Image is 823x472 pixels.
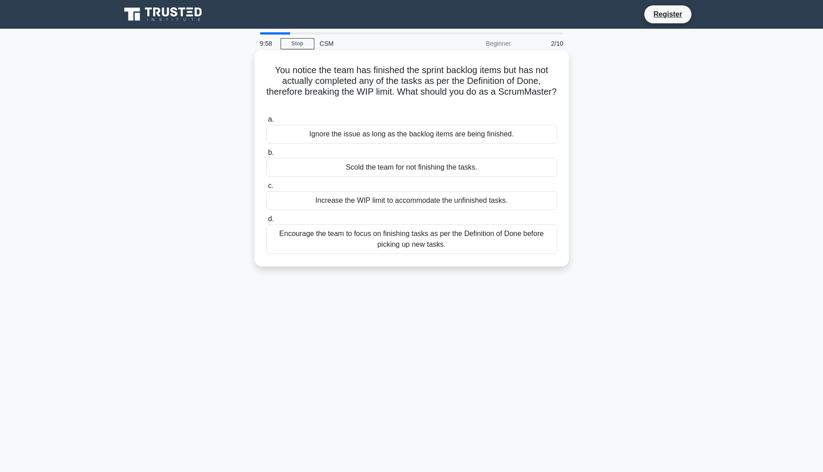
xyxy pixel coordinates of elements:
span: a. [268,115,274,123]
div: Scold the team for not finishing the tasks. [266,158,557,177]
div: Encourage the team to focus on finishing tasks as per the Definition of Done before picking up ne... [266,224,557,254]
span: b. [268,149,274,156]
div: Increase the WIP limit to accommodate the unfinished tasks. [266,191,557,210]
a: Register [648,9,687,20]
div: Ignore the issue as long as the backlog items are being finished. [266,125,557,144]
div: Beginner [438,35,516,52]
div: 2/10 [516,35,569,52]
a: Stop [281,38,314,49]
span: c. [268,182,273,189]
div: 9:58 [255,35,281,52]
h5: You notice the team has finished the sprint backlog items but has not actually completed any of t... [265,65,558,109]
span: d. [268,215,274,223]
div: CSM [314,35,438,52]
